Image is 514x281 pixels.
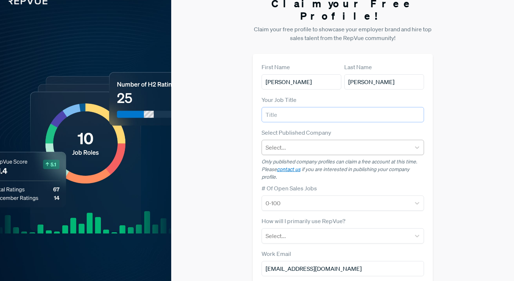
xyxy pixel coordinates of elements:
[262,184,317,193] label: # Of Open Sales Jobs
[262,95,297,104] label: Your Job Title
[262,217,345,225] label: How will I primarily use RepVue?
[262,158,424,181] p: Only published company profiles can claim a free account at this time. Please if you are interest...
[262,249,291,258] label: Work Email
[262,261,424,276] input: Email
[262,63,290,71] label: First Name
[262,107,424,122] input: Title
[277,166,301,173] a: contact us
[344,74,424,90] input: Last Name
[253,25,433,42] p: Claim your free profile to showcase your employer brand and hire top sales talent from the RepVue...
[344,63,372,71] label: Last Name
[262,128,331,137] label: Select Published Company
[262,74,341,90] input: First Name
